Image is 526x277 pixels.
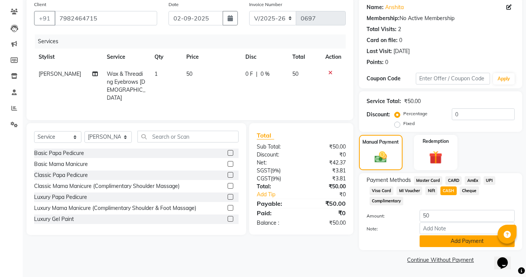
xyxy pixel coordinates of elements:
span: 1 [155,70,158,77]
label: Invoice Number [249,1,282,8]
th: Action [321,49,346,66]
div: Luxury Mama Manicure (Complimentary Shoulder & Foot Massage) [34,204,196,212]
div: Coupon Code [367,75,416,83]
span: 0 % [261,70,270,78]
div: ₹50.00 [404,97,421,105]
div: Sub Total: [251,143,301,151]
div: Total Visits: [367,25,396,33]
div: [DATE] [393,47,410,55]
div: Points: [367,58,384,66]
div: Luxury Papa Pedicure [34,193,87,201]
div: ₹50.00 [301,143,351,151]
div: Discount: [251,151,301,159]
input: Amount [420,210,515,222]
label: Amount: [361,213,414,219]
div: 0 [385,58,388,66]
div: Basic Papa Pedicure [34,149,84,157]
div: Total: [251,183,301,191]
div: Balance : [251,219,301,227]
div: Name: [367,3,384,11]
div: ₹50.00 [301,199,351,208]
span: Complimentary [370,197,404,205]
div: Payable: [251,199,301,208]
span: 9% [272,175,279,182]
span: Wax & Threading Eyebrows [DEMOGRAPHIC_DATA] [107,70,145,101]
div: ₹3.81 [301,175,351,183]
th: Disc [241,49,287,66]
div: ( ) [251,167,301,175]
th: Qty [150,49,182,66]
div: ₹3.81 [301,167,351,175]
span: Cheque [460,186,479,195]
label: Note: [361,225,414,232]
th: Total [288,49,321,66]
label: Date [169,1,179,8]
div: ₹0 [301,151,351,159]
button: Apply [493,73,515,85]
span: MI Voucher [396,186,422,195]
img: _cash.svg [371,150,391,164]
div: Last Visit: [367,47,392,55]
span: Total [257,131,274,139]
span: CGST [257,175,271,182]
input: Enter Offer / Coupon Code [416,73,490,85]
a: Continue Without Payment [361,256,521,264]
div: 2 [398,25,401,33]
label: Fixed [403,120,415,127]
div: ₹42.37 [301,159,351,167]
span: | [256,70,258,78]
a: Anshita [385,3,404,11]
th: Service [102,49,150,66]
div: Classic Mama Manicure (Complimentary Shoulder Massage) [34,182,179,190]
span: Payment Methods [367,176,411,184]
span: 9% [272,167,279,174]
span: SGST [257,167,270,174]
span: UPI [484,176,495,185]
div: ₹50.00 [301,219,351,227]
div: ₹0 [309,191,351,199]
input: Search or Scan [137,131,239,142]
span: 50 [292,70,298,77]
span: Visa Card [370,186,394,195]
div: No Active Membership [367,14,515,22]
label: Client [34,1,46,8]
div: Card on file: [367,36,398,44]
span: 0 F [245,70,253,78]
label: Manual Payment [362,139,399,146]
div: Paid: [251,208,301,218]
div: Luxury Gel Paint [34,215,74,223]
div: Services [35,34,351,49]
div: 0 [399,36,402,44]
a: Add Tip [251,191,309,199]
button: Add Payment [420,235,515,247]
iframe: chat widget [494,247,518,269]
div: ( ) [251,175,301,183]
label: Percentage [403,110,428,117]
div: Service Total: [367,97,401,105]
th: Stylist [34,49,102,66]
input: Add Note [420,222,515,234]
div: Membership: [367,14,400,22]
div: Classic Papa Pedicure [34,171,88,179]
button: +91 [34,11,55,25]
div: Basic Mama Manicure [34,160,88,168]
div: ₹50.00 [301,183,351,191]
span: 50 [186,70,192,77]
img: _gift.svg [425,149,446,166]
div: Net: [251,159,301,167]
label: Redemption [423,138,449,145]
span: CASH [440,186,457,195]
span: CARD [445,176,462,185]
span: [PERSON_NAME] [39,70,81,77]
input: Search by Name/Mobile/Email/Code [55,11,157,25]
div: Discount: [367,111,390,119]
span: Nift [425,186,437,195]
span: AmEx [465,176,481,185]
th: Price [182,49,241,66]
span: Master Card [414,176,443,185]
div: ₹0 [301,208,351,218]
